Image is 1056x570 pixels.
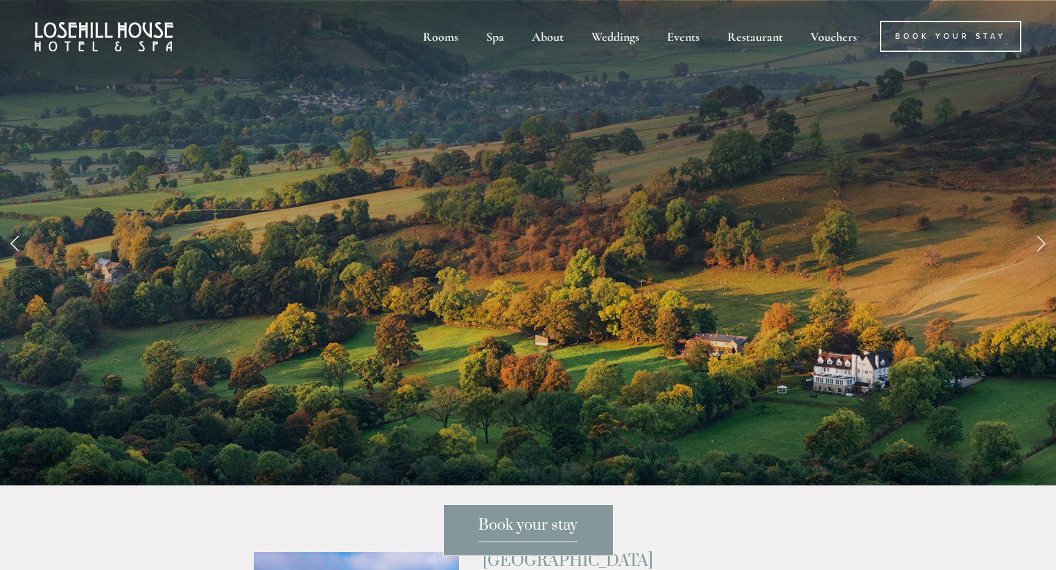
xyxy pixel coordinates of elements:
img: Losehill House [35,22,173,51]
span: Book your stay [478,516,578,542]
div: Weddings [579,21,652,52]
a: Vouchers [798,21,869,52]
div: Spa [474,21,517,52]
a: Next Slide [1025,222,1056,264]
div: Rooms [410,21,471,52]
div: About [519,21,576,52]
h2: [GEOGRAPHIC_DATA] [483,552,802,570]
a: Book your stay [443,504,614,556]
div: Restaurant [715,21,795,52]
a: Book Your Stay [880,21,1021,52]
div: Events [655,21,712,52]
